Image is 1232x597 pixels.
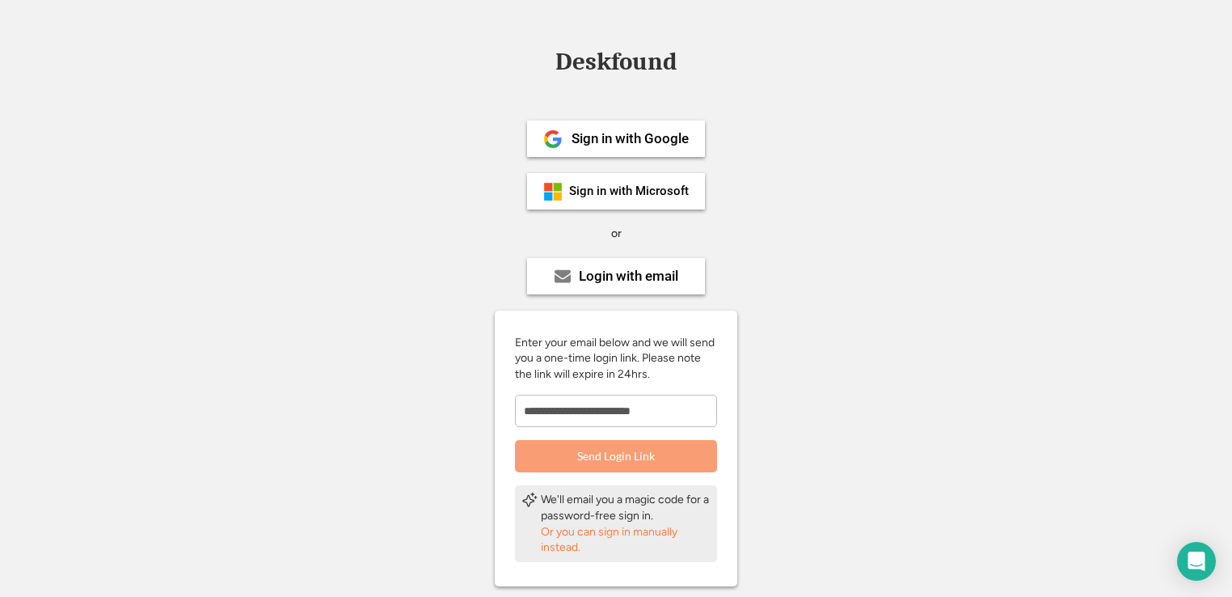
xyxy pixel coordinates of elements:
div: Sign in with Microsoft [569,185,689,197]
img: 1024px-Google__G__Logo.svg.png [543,129,563,149]
div: Deskfound [547,49,685,74]
div: Enter your email below and we will send you a one-time login link. Please note the link will expi... [515,335,717,383]
div: Sign in with Google [572,132,689,146]
img: ms-symbollockup_mssymbol_19.png [543,182,563,201]
div: Open Intercom Messenger [1177,542,1216,581]
div: We'll email you a magic code for a password-free sign in. [541,492,711,523]
div: Or you can sign in manually instead. [541,524,711,556]
div: Login with email [579,269,678,283]
button: Send Login Link [515,440,717,472]
div: or [611,226,622,242]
